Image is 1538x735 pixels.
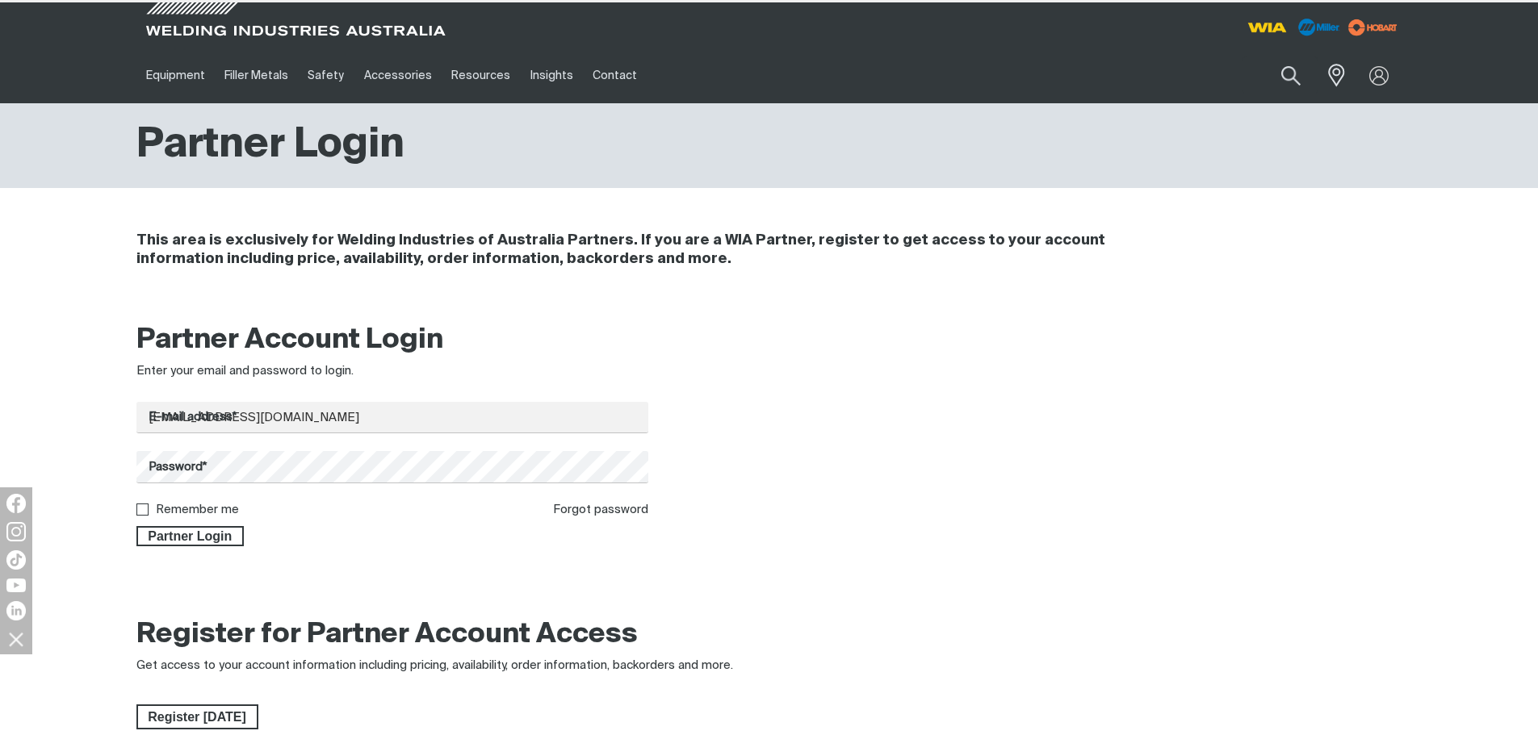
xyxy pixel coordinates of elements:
span: Get access to your account information including pricing, availability, order information, backor... [136,659,733,671]
button: Partner Login [136,526,245,547]
img: Facebook [6,494,26,513]
nav: Main [136,48,1086,103]
button: Search products [1264,56,1318,94]
a: Safety [298,48,354,103]
h4: This area is exclusively for Welding Industries of Australia Partners. If you are a WIA Partner, ... [136,232,1187,269]
input: Product name or item number... [1243,56,1318,94]
div: Enter your email and password to login. [136,362,649,381]
h2: Register for Partner Account Access [136,617,638,653]
img: TikTok [6,550,26,570]
a: Register Today [136,704,258,730]
label: Remember me [156,503,239,516]
a: Forgot password [553,503,648,516]
img: hide socials [2,625,30,653]
a: Contact [583,48,647,103]
h2: Partner Account Login [136,323,649,358]
img: miller [1343,15,1402,40]
img: Instagram [6,522,26,541]
a: Insights [520,48,582,103]
a: Filler Metals [215,48,298,103]
a: Resources [442,48,520,103]
img: YouTube [6,578,26,592]
img: LinkedIn [6,601,26,620]
h1: Partner Login [136,119,404,172]
span: Partner Login [138,526,243,547]
a: Equipment [136,48,215,103]
span: Register [DATE] [138,704,257,730]
a: Accessories [354,48,442,103]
